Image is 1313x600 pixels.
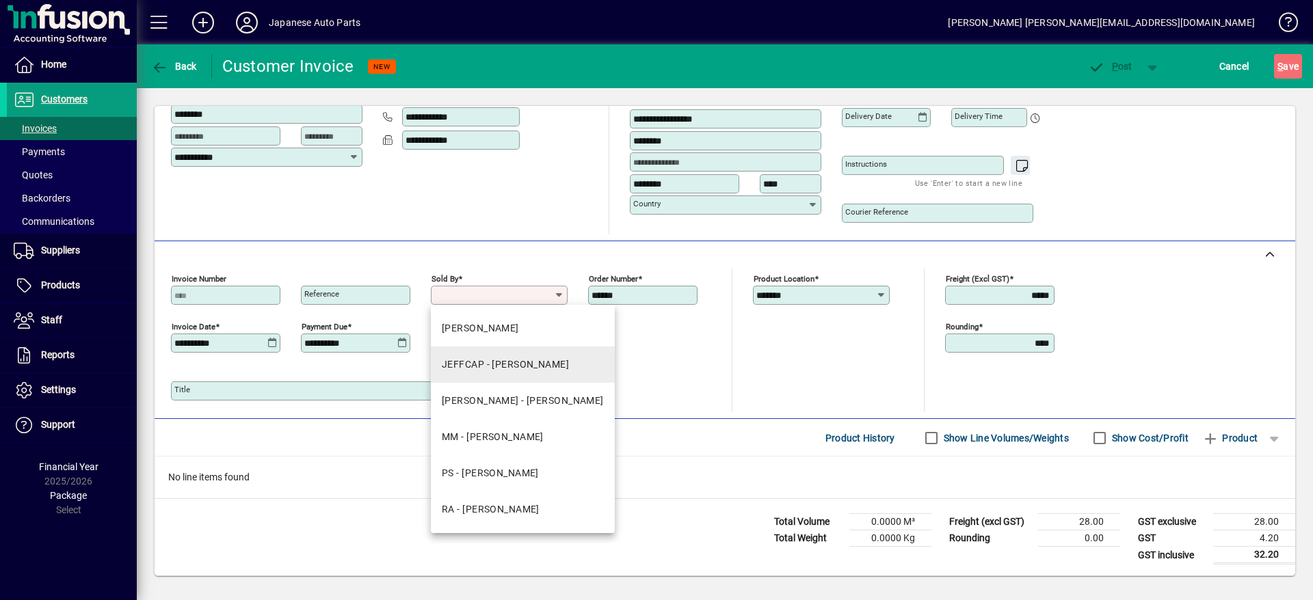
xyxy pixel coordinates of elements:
[269,12,360,33] div: Japanese Auto Parts
[825,427,895,449] span: Product History
[151,61,197,72] span: Back
[431,491,615,528] mat-option: RA - ROB ADAMS
[222,55,354,77] div: Customer Invoice
[431,419,615,455] mat-option: MM - MARK MYERS
[14,193,70,204] span: Backorders
[41,59,66,70] span: Home
[431,346,615,383] mat-option: JEFFCAP - JEFF CAPEZI
[941,431,1069,445] label: Show Line Volumes/Weights
[1081,54,1139,79] button: Post
[754,274,814,284] mat-label: Product location
[304,289,339,299] mat-label: Reference
[7,338,137,372] a: Reports
[41,94,88,105] span: Customers
[148,54,200,79] button: Back
[373,62,390,71] span: NEW
[50,490,87,501] span: Package
[1109,431,1189,445] label: Show Cost/Profit
[845,207,908,217] mat-label: Courier Reference
[1219,55,1249,77] span: Cancel
[1131,547,1213,564] td: GST inclusive
[1216,54,1253,79] button: Cancel
[1038,514,1120,530] td: 28.00
[1213,514,1295,530] td: 28.00
[181,10,225,35] button: Add
[155,456,1295,498] div: No line items found
[41,349,75,360] span: Reports
[7,140,137,163] a: Payments
[7,373,137,407] a: Settings
[442,430,544,444] div: MM - [PERSON_NAME]
[7,187,137,210] a: Backorders
[1038,530,1120,547] td: 0.00
[915,175,1022,191] mat-hint: Use 'Enter' to start a new line
[432,274,458,284] mat-label: Sold by
[942,530,1038,547] td: Rounding
[174,385,190,394] mat-label: Title
[442,394,604,408] div: [PERSON_NAME] - [PERSON_NAME]
[1274,54,1302,79] button: Save
[442,502,540,517] div: RA - [PERSON_NAME]
[14,123,57,134] span: Invoices
[7,269,137,303] a: Products
[431,455,615,491] mat-option: PS - PHIL STEPHENS
[431,310,615,346] mat-option: AG - AKIKO GOTO
[1213,530,1295,547] td: 4.20
[946,274,1009,284] mat-label: Freight (excl GST)
[41,279,80,290] span: Products
[955,111,1003,121] mat-label: Delivery time
[137,54,212,79] app-page-header-button: Back
[803,86,825,108] button: Choose address
[1202,427,1258,449] span: Product
[7,163,137,187] a: Quotes
[41,419,75,430] span: Support
[172,274,226,284] mat-label: Invoice number
[1269,3,1296,47] a: Knowledge Base
[942,514,1038,530] td: Freight (excl GST)
[442,466,539,480] div: PS - [PERSON_NAME]
[1213,547,1295,564] td: 32.20
[431,383,615,419] mat-option: JEFF - JEFFREY LAI
[767,514,849,530] td: Total Volume
[14,216,94,227] span: Communications
[225,10,269,35] button: Profile
[41,245,80,256] span: Suppliers
[7,117,137,140] a: Invoices
[589,274,638,284] mat-label: Order number
[39,461,98,472] span: Financial Year
[14,169,53,180] span: Quotes
[7,210,137,233] a: Communications
[172,322,215,331] mat-label: Invoice date
[845,111,892,121] mat-label: Delivery date
[1088,61,1132,72] span: ost
[1195,426,1264,450] button: Product
[948,12,1255,33] div: [PERSON_NAME] [PERSON_NAME][EMAIL_ADDRESS][DOMAIN_NAME]
[442,321,519,336] div: [PERSON_NAME]
[1131,514,1213,530] td: GST exclusive
[845,159,887,169] mat-label: Instructions
[1112,61,1118,72] span: P
[767,530,849,547] td: Total Weight
[781,85,803,107] a: View on map
[7,48,137,82] a: Home
[1277,55,1299,77] span: ave
[1277,61,1283,72] span: S
[41,384,76,395] span: Settings
[7,408,137,442] a: Support
[442,357,569,372] div: JEFFCAP - [PERSON_NAME]
[820,426,901,450] button: Product History
[633,199,661,208] mat-label: Country
[946,322,979,331] mat-label: Rounding
[7,303,137,338] a: Staff
[7,234,137,268] a: Suppliers
[1131,530,1213,547] td: GST
[849,514,931,530] td: 0.0000 M³
[41,314,62,325] span: Staff
[302,322,347,331] mat-label: Payment due
[14,146,65,157] span: Payments
[849,530,931,547] td: 0.0000 Kg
